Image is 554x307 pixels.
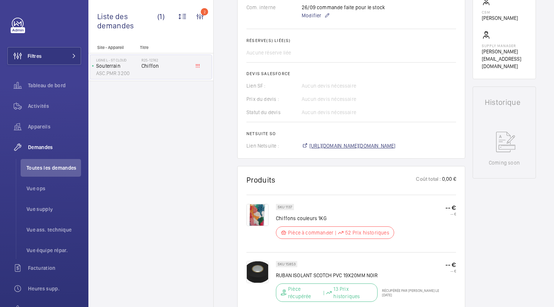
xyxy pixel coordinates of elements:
span: Chiffon [141,62,190,70]
h2: Réserve(s) liée(s) [246,38,456,43]
span: Heures supp. [28,285,81,292]
button: Filtres [7,47,81,65]
span: Modifier [302,12,321,19]
p: -- € [445,261,456,269]
span: Facturation [28,264,81,272]
span: Activités [28,102,81,110]
p: Titre [140,45,189,50]
p: RUBAN ISOLANT SCOTCH PVC 19X20MM NOIR [276,272,445,279]
p: 0,00 € [441,175,456,184]
h2: Devis Salesforce [246,71,456,76]
p: SKU 15853 [278,263,295,265]
img: jjAVdSEsZjd3RT61Ns7cA3_xdnaOv_R8dhOExPlNYxuhF9v7.png [246,261,269,283]
h2: R25-12742 [141,58,190,62]
span: Demandes [28,144,81,151]
p: CSM [482,10,518,14]
p: Site - Appareil [88,45,137,50]
span: Vue ops [27,185,81,192]
p: -- € [445,212,456,216]
p: [PERSON_NAME][EMAIL_ADDRESS][DOMAIN_NAME] [482,48,527,70]
span: Tableau de bord [28,82,81,89]
p: Récupérée par [PERSON_NAME] le [DATE] [378,288,445,297]
img: yoxI_kDi7QYCS7UtiMZmK_6twB0pmBsQQVYrm3jxmwUwfXFB.png [246,204,269,226]
span: Liste des demandes [97,12,157,30]
p: 13 Prix historiques [333,285,373,300]
p: Coming soon [489,159,520,166]
h1: Produits [246,175,276,184]
p: Chiffons couleurs 1KG [276,215,394,222]
p: Coût total : [416,175,441,184]
p: Souterrain [96,62,138,70]
p: -- € [445,269,456,273]
span: Vue équipe répar. [27,247,81,254]
p: SKU 1137 [278,206,292,208]
span: Vue ass. technique [27,226,81,233]
span: Toutes les demandes [27,164,81,172]
p: Pièce récupérée [288,285,322,300]
span: Appareils [28,123,81,130]
p: ASC.PMR 3200 [96,70,138,77]
div: | [323,289,325,296]
h1: Historique [485,99,524,106]
a: [URL][DOMAIN_NAME][DOMAIN_NAME] [302,142,396,149]
p: Pièce à commander [288,229,333,236]
p: 52 Prix historiques [345,229,389,236]
span: Filtres [28,52,42,60]
p: Supply manager [482,43,527,48]
span: Vue supply [27,205,81,213]
div: | [335,229,336,236]
span: [URL][DOMAIN_NAME][DOMAIN_NAME] [309,142,396,149]
p: Ligne L - ST CLOUD [96,58,138,62]
p: -- € [445,204,456,212]
p: [PERSON_NAME] [482,14,518,22]
h2: Netsuite SO [246,131,456,136]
